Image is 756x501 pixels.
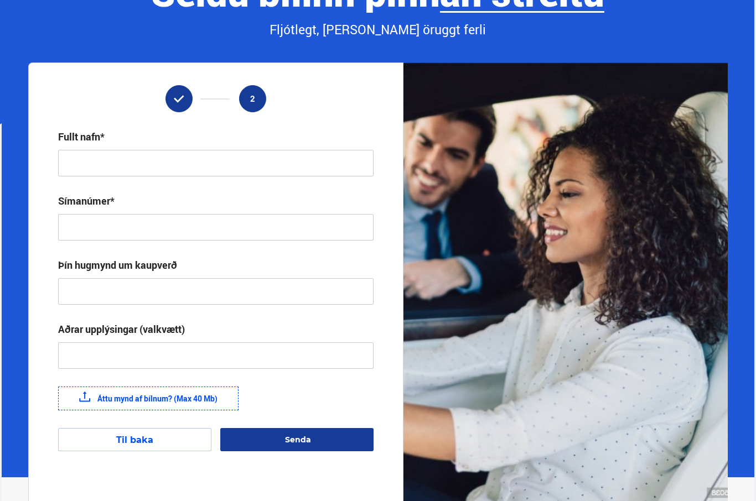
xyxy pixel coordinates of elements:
[58,387,239,410] label: Áttu mynd af bílnum? (Max 40 Mb)
[58,428,211,451] button: Til baka
[285,435,311,445] span: Senda
[250,94,255,103] span: 2
[220,428,374,451] button: Senda
[28,20,728,39] div: Fljótlegt, [PERSON_NAME] öruggt ferli
[58,322,185,336] div: Aðrar upplýsingar (valkvætt)
[9,4,42,38] button: Opna LiveChat spjallviðmót
[58,194,115,207] div: Símanúmer*
[58,130,105,143] div: Fullt nafn*
[58,258,177,272] div: Þín hugmynd um kaupverð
